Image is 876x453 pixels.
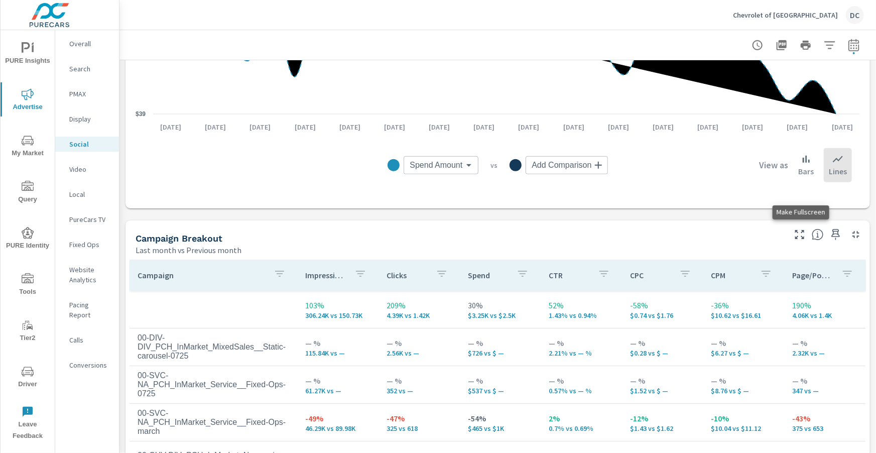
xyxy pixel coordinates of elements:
[630,375,695,387] p: — %
[630,412,695,424] p: -12%
[468,375,533,387] p: — %
[130,325,298,369] td: 00-DIV-DIV_PCH_InMarket_MixedSales__Static-carousel-0725
[711,412,777,424] p: -10%
[69,39,111,49] p: Overall
[792,424,857,432] p: 375 vs 653
[711,299,777,311] p: -36%
[468,311,533,319] p: $3,253 vs $2,504
[306,375,371,387] p: — %
[549,424,614,432] p: 0.7% vs 0.69%
[711,387,777,395] p: $8.76 vs $ —
[468,337,533,349] p: — %
[792,299,857,311] p: 190%
[466,122,502,132] p: [DATE]
[4,319,52,344] span: Tier2
[55,212,119,227] div: PureCars TV
[69,300,111,320] p: Pacing Report
[306,311,371,319] p: 306,243 vs 150,734
[733,11,838,20] p: Chevrolet of [GEOGRAPHIC_DATA]
[387,299,452,311] p: 209%
[69,164,111,174] p: Video
[820,35,840,55] button: Apply Filters
[780,122,815,132] p: [DATE]
[55,262,119,287] div: Website Analytics
[759,160,788,170] h6: View as
[55,358,119,373] div: Conversions
[69,89,111,99] p: PMAX
[55,237,119,252] div: Fixed Ops
[136,244,241,256] p: Last month vs Previous month
[630,311,695,319] p: $0.74 vs $1.76
[549,412,614,424] p: 2%
[306,337,371,349] p: — %
[630,337,695,349] p: — %
[4,135,52,159] span: My Market
[512,122,547,132] p: [DATE]
[69,189,111,199] p: Local
[306,349,371,357] p: 115,841 vs —
[306,412,371,424] p: -49%
[711,424,777,432] p: $10.04 vs $11.12
[526,156,607,174] div: Add Comparison
[549,311,614,319] p: 1.43% vs 0.94%
[792,270,833,280] p: Page/Post Action
[387,270,428,280] p: Clicks
[387,412,452,424] p: -47%
[387,311,452,319] p: 4,391 vs 1,419
[387,424,452,432] p: 325 vs 618
[55,61,119,76] div: Search
[4,88,52,113] span: Advertise
[404,156,478,174] div: Spend Amount
[549,270,590,280] p: CTR
[825,122,860,132] p: [DATE]
[829,165,847,177] p: Lines
[478,161,510,170] p: vs
[4,406,52,442] span: Leave Feedback
[55,162,119,177] div: Video
[306,387,371,395] p: 61,273 vs —
[69,360,111,370] p: Conversions
[69,335,111,345] p: Calls
[630,387,695,395] p: $1.52 vs $ —
[55,332,119,348] div: Calls
[130,363,298,406] td: 00-SVC-NA_PCH_InMarket_Service__Fixed-Ops-0725
[792,337,857,349] p: — %
[55,137,119,152] div: Social
[711,270,753,280] p: CPM
[306,424,371,432] p: 46,290 vs 89,975
[387,337,452,349] p: — %
[130,401,298,444] td: 00-SVC-NA_PCH_InMarket_Service__Fixed-Ops-march
[792,387,857,395] p: 347 vs —
[69,64,111,74] p: Search
[630,349,695,357] p: $0.28 vs $ —
[630,424,695,432] p: $1.43 vs $1.62
[792,412,857,424] p: -43%
[377,122,412,132] p: [DATE]
[792,311,857,319] p: 4,055 vs 1,400
[630,270,671,280] p: CPC
[796,35,816,55] button: Print Report
[549,337,614,349] p: — %
[772,35,792,55] button: "Export Report to PDF"
[532,160,591,170] span: Add Comparison
[844,35,864,55] button: Select Date Range
[55,36,119,51] div: Overall
[690,122,725,132] p: [DATE]
[549,375,614,387] p: — %
[711,349,777,357] p: $6.27 vs $ —
[468,412,533,424] p: -54%
[4,42,52,67] span: PURE Insights
[711,311,777,319] p: $10.62 vs $16.61
[4,366,52,390] span: Driver
[288,122,323,132] p: [DATE]
[549,387,614,395] p: 0.57% vs — %
[69,265,111,285] p: Website Analytics
[332,122,367,132] p: [DATE]
[422,122,457,132] p: [DATE]
[136,233,222,244] h5: Campaign Breakout
[306,299,371,311] p: 103%
[792,375,857,387] p: — %
[601,122,636,132] p: [DATE]
[549,299,614,311] p: 52%
[55,297,119,322] div: Pacing Report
